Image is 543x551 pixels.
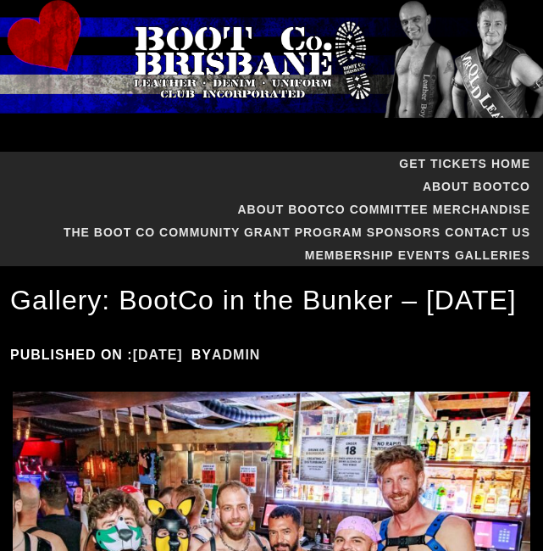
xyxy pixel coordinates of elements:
[399,157,487,170] a: GET TICKETS
[350,203,429,216] a: Committee
[433,203,530,216] a: Merchandise
[398,248,451,262] a: Events
[133,348,183,362] a: [DATE]
[212,348,260,362] a: admin
[10,282,533,319] h1: Gallery: BootCo in the Bunker – [DATE]
[238,203,346,216] a: About BootCo
[423,180,530,193] a: About BootCo
[491,157,530,170] a: Home
[367,225,440,239] a: Sponsors
[191,348,269,362] span: by
[445,225,530,239] a: Contact Us
[305,248,394,262] a: Membership
[455,248,530,262] a: Galleries
[64,225,363,239] a: The Boot Co Community Grant Program
[10,348,191,362] span: Published on :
